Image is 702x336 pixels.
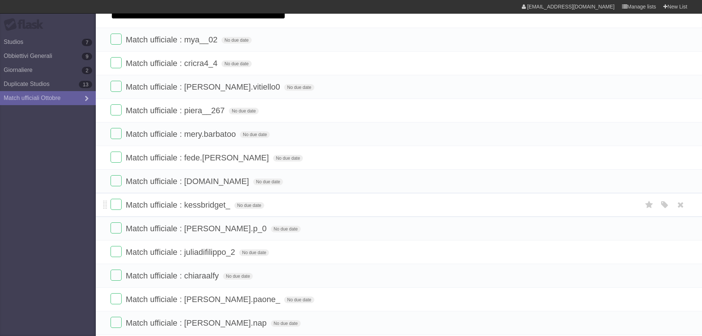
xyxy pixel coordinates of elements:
[126,106,227,115] span: Match ufficiale : piera__267
[221,37,251,44] span: No due date
[111,81,122,92] label: Done
[126,318,268,328] span: Match ufficiale : [PERSON_NAME].nap
[284,84,314,91] span: No due date
[253,179,283,185] span: No due date
[229,108,259,114] span: No due date
[126,200,232,209] span: Match ufficiale : kessbridget_
[111,199,122,210] label: Done
[111,104,122,115] label: Done
[111,152,122,163] label: Done
[126,271,221,280] span: Match ufficiale : chiaraalfy
[111,128,122,139] label: Done
[271,320,301,327] span: No due date
[111,175,122,186] label: Done
[82,53,92,60] b: 9
[126,295,282,304] span: Match ufficiale : [PERSON_NAME].paone_
[111,34,122,45] label: Done
[111,270,122,281] label: Done
[4,18,48,31] div: Flask
[126,247,237,257] span: Match ufficiale : juliadifilippo_2
[271,226,301,232] span: No due date
[111,222,122,233] label: Done
[82,67,92,74] b: 2
[82,39,92,46] b: 7
[240,131,270,138] span: No due date
[111,57,122,68] label: Done
[79,81,92,88] b: 13
[111,246,122,257] label: Done
[642,199,656,211] label: Star task
[126,177,251,186] span: Match ufficiale : [DOMAIN_NAME]
[284,297,314,303] span: No due date
[273,155,303,162] span: No due date
[126,153,270,162] span: Match ufficiale : fede.[PERSON_NAME]
[239,249,269,256] span: No due date
[111,317,122,328] label: Done
[126,35,219,44] span: Match ufficiale : mya__02
[126,224,268,233] span: Match ufficiale : [PERSON_NAME].p_0
[126,82,282,91] span: Match ufficiale : [PERSON_NAME].vitiello0
[126,129,238,139] span: Match ufficiale : mery.barbatoo
[234,202,264,209] span: No due date
[223,273,253,280] span: No due date
[111,293,122,304] label: Done
[126,59,219,68] span: Match ufficiale : cricra4_4
[221,60,251,67] span: No due date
